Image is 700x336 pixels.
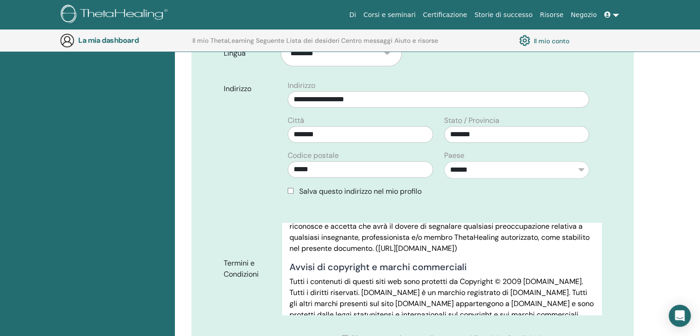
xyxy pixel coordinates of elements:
[289,188,590,253] font: L'utente riconosce e accetta che prenderà autonomamente le decisioni relative all'insegnante, mem...
[444,116,499,125] font: Stato / Provincia
[288,81,315,90] font: Indirizzo
[61,5,171,25] img: logo.png
[289,261,467,273] font: Avvisi di copyright e marchi commerciali
[536,6,567,23] a: Risorse
[360,6,419,23] a: Corsi e seminari
[567,6,600,23] a: Negozio
[419,6,471,23] a: Certificazione
[341,36,393,45] font: Centro messaggi
[286,36,340,45] font: Lista dei desideri
[519,33,569,48] a: Il mio conto
[288,116,304,125] font: Città
[534,37,569,45] font: Il mio conto
[571,11,596,18] font: Negozio
[540,11,563,18] font: Risorse
[256,37,284,52] a: Seguente
[224,48,246,58] font: Lingua
[299,186,422,196] font: Salva questo indirizzo nel mio profilo
[286,37,340,52] a: Lista dei desideri
[256,36,284,45] font: Seguente
[341,37,393,52] a: Centro messaggi
[78,35,139,45] font: La mia dashboard
[192,36,254,45] font: Il mio ThetaLearning
[224,84,251,93] font: Indirizzo
[519,33,530,48] img: cog.svg
[394,37,438,52] a: Aiuto e risorse
[474,11,532,18] font: Storie di successo
[471,6,536,23] a: Storie di successo
[60,33,75,48] img: generic-user-icon.jpg
[288,151,339,160] font: Codice postale
[669,305,691,327] div: Open Intercom Messenger
[346,6,360,23] a: Di
[364,11,416,18] font: Corsi e seminari
[423,11,467,18] font: Certificazione
[394,36,438,45] font: Aiuto e risorse
[444,151,464,160] font: Paese
[224,258,259,279] font: Termini e Condizioni
[192,37,254,52] a: Il mio ThetaLearning
[349,11,356,18] font: Di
